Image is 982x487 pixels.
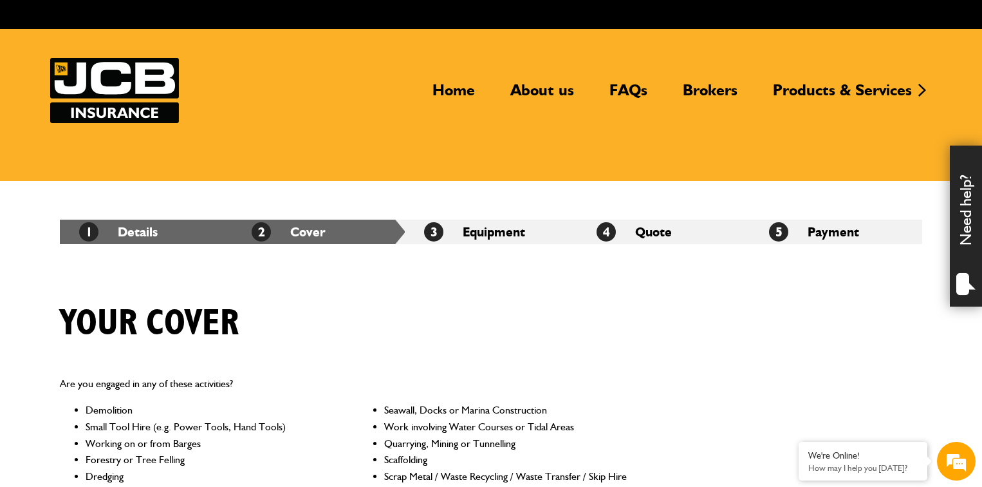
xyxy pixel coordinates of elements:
[86,419,329,435] li: Small Tool Hire (e.g. Power Tools, Hand Tools)
[501,81,584,110] a: About us
[808,450,918,461] div: We're Online!
[384,419,628,435] li: Work involving Water Courses or Tidal Areas
[769,222,788,242] span: 5
[79,222,98,242] span: 1
[808,463,918,473] p: How may I help you today?
[424,222,443,242] span: 3
[232,220,405,244] li: Cover
[86,452,329,468] li: Forestry or Tree Felling
[60,302,239,345] h1: Your cover
[384,435,628,452] li: Quarrying, Mining or Tunnelling
[252,222,271,242] span: 2
[600,81,657,110] a: FAQs
[50,58,179,123] img: JCB Insurance Services logo
[384,402,628,419] li: Seawall, Docks or Marina Construction
[673,81,747,110] a: Brokers
[384,452,628,468] li: Scaffolding
[763,81,922,110] a: Products & Services
[50,58,179,123] a: JCB Insurance Services
[750,220,922,244] li: Payment
[86,435,329,452] li: Working on or from Barges
[405,220,577,244] li: Equipment
[597,222,616,242] span: 4
[950,146,982,307] div: Need help?
[423,81,485,110] a: Home
[60,376,628,392] p: Are you engaged in any of these activities?
[79,224,158,240] a: 1Details
[577,220,750,244] li: Quote
[86,402,329,419] li: Demolition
